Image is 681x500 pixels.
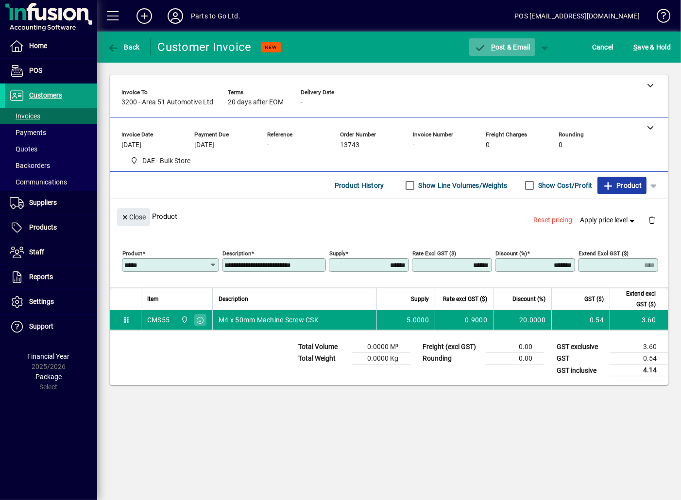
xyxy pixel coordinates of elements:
[552,365,610,377] td: GST inclusive
[640,216,664,224] app-page-header-button: Delete
[293,353,352,365] td: Total Weight
[29,67,42,74] span: POS
[222,250,251,257] mat-label: Description
[191,8,240,24] div: Parts to Go Ltd.
[413,141,415,149] span: -
[5,124,97,141] a: Payments
[610,310,668,330] td: 3.60
[5,290,97,314] a: Settings
[649,2,669,33] a: Knowledge Base
[493,310,551,330] td: 20.0000
[28,352,70,360] span: Financial Year
[335,178,384,193] span: Product History
[610,365,668,377] td: 4.14
[121,141,141,149] span: [DATE]
[160,7,191,25] button: Profile
[178,315,189,325] span: DAE - Bulk Store
[5,216,97,240] a: Products
[412,250,456,257] mat-label: Rate excl GST ($)
[5,315,97,339] a: Support
[5,59,97,83] a: POS
[530,212,577,229] button: Reset pricing
[158,39,252,55] div: Customer Invoice
[411,294,429,304] span: Supply
[584,294,604,304] span: GST ($)
[486,141,490,149] span: 0
[265,44,277,50] span: NEW
[219,315,319,325] span: M4 x 50mm Machine Screw CSK
[10,162,50,169] span: Backorders
[301,99,303,106] span: -
[97,38,151,56] app-page-header-button: Back
[147,294,159,304] span: Item
[534,215,573,225] span: Reset pricing
[577,212,641,229] button: Apply price level
[352,353,410,365] td: 0.0000 Kg
[631,38,673,56] button: Save & Hold
[5,174,97,190] a: Communications
[441,315,487,325] div: 0.9000
[129,7,160,25] button: Add
[5,108,97,124] a: Invoices
[610,353,668,365] td: 0.54
[474,43,530,51] span: ost & Email
[10,112,40,120] span: Invoices
[340,141,359,149] span: 13743
[407,315,429,325] span: 5.0000
[602,178,642,193] span: Product
[35,373,62,381] span: Package
[590,38,616,56] button: Cancel
[633,43,637,51] span: S
[143,156,191,166] span: DAE - Bulk Store
[110,199,668,234] div: Product
[267,141,269,149] span: -
[29,322,53,330] span: Support
[126,155,195,167] span: DAE - Bulk Store
[443,294,487,304] span: Rate excl GST ($)
[512,294,545,304] span: Discount (%)
[552,353,610,365] td: GST
[616,288,656,310] span: Extend excl GST ($)
[105,38,142,56] button: Back
[29,199,57,206] span: Suppliers
[10,129,46,136] span: Payments
[592,39,613,55] span: Cancel
[329,250,345,257] mat-label: Supply
[228,99,284,106] span: 20 days after EOM
[10,178,67,186] span: Communications
[640,208,664,232] button: Delete
[107,43,140,51] span: Back
[10,145,37,153] span: Quotes
[331,177,388,194] button: Product History
[147,315,170,325] div: CMS55
[5,34,97,58] a: Home
[579,250,629,257] mat-label: Extend excl GST ($)
[552,341,610,353] td: GST exclusive
[418,341,486,353] td: Freight (excl GST)
[495,250,527,257] mat-label: Discount (%)
[5,157,97,174] a: Backorders
[122,250,142,257] mat-label: Product
[536,181,593,190] label: Show Cost/Profit
[417,181,508,190] label: Show Line Volumes/Weights
[5,240,97,265] a: Staff
[5,141,97,157] a: Quotes
[610,341,668,353] td: 3.60
[597,177,647,194] button: Product
[486,341,544,353] td: 0.00
[219,294,248,304] span: Description
[559,141,562,149] span: 0
[293,341,352,353] td: Total Volume
[469,38,535,56] button: Post & Email
[121,209,146,225] span: Close
[29,298,54,305] span: Settings
[418,353,486,365] td: Rounding
[117,208,150,226] button: Close
[115,212,153,221] app-page-header-button: Close
[580,215,637,225] span: Apply price level
[29,248,44,256] span: Staff
[551,310,610,330] td: 0.54
[29,223,57,231] span: Products
[633,39,671,55] span: ave & Hold
[29,273,53,281] span: Reports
